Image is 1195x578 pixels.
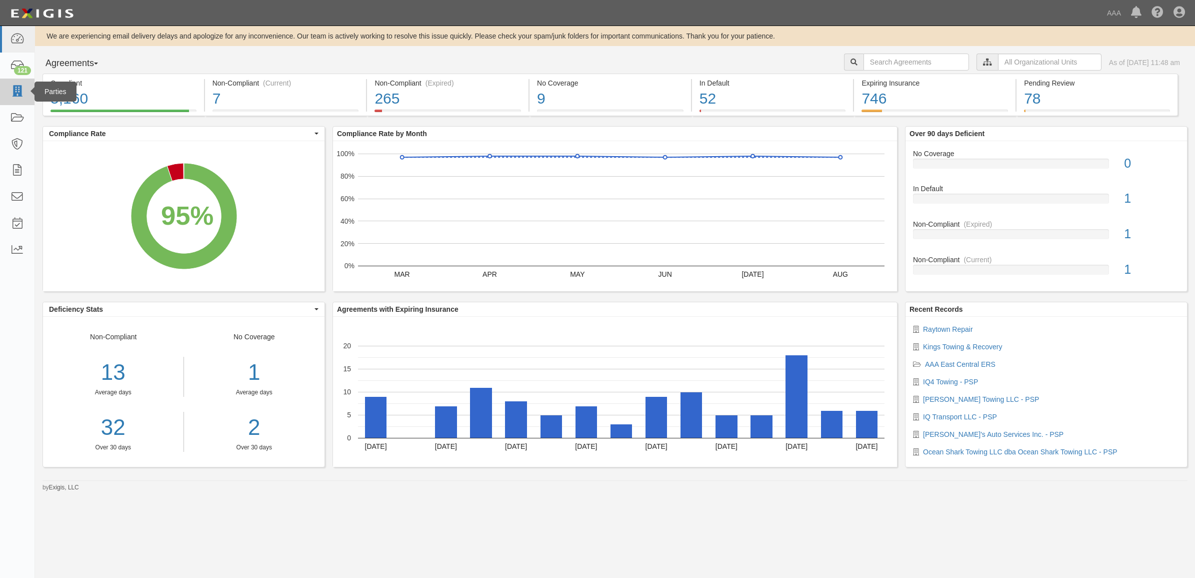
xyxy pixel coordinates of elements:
[343,388,351,396] text: 10
[1024,78,1170,88] div: Pending Review
[347,434,351,442] text: 0
[833,270,848,278] text: AUG
[336,150,354,158] text: 100%
[658,270,672,278] text: JUN
[963,255,991,265] div: (Current)
[212,78,359,88] div: Non-Compliant (Current)
[923,378,978,386] a: IQ4 Towing - PSP
[343,342,351,350] text: 20
[863,54,969,71] input: Search Agreements
[435,442,457,450] text: [DATE]
[343,365,351,373] text: 15
[1016,110,1178,118] a: Pending Review78
[49,304,312,314] span: Deficiency Stats
[43,127,324,141] button: Compliance Rate
[43,302,324,316] button: Deficiency Stats
[263,78,291,88] div: (Current)
[923,395,1039,403] a: [PERSON_NAME] Towing LLC - PSP
[43,357,183,388] div: 13
[161,197,213,234] div: 95%
[692,110,853,118] a: In Default52
[340,239,354,247] text: 20%
[741,270,763,278] text: [DATE]
[50,88,196,110] div: 5,160
[855,442,877,450] text: [DATE]
[35,31,1195,41] div: We are experiencing email delivery delays and apologize for any inconvenience. Our team is active...
[905,219,1187,229] div: Non-Compliant
[715,442,737,450] text: [DATE]
[49,484,79,491] a: Exigis, LLC
[699,78,846,88] div: In Default
[923,430,1063,438] a: [PERSON_NAME]'s Auto Services Inc. - PSP
[205,110,366,118] a: Non-Compliant(Current)7
[340,217,354,225] text: 40%
[42,483,79,492] small: by
[905,149,1187,159] div: No Coverage
[575,442,597,450] text: [DATE]
[14,66,31,75] div: 121
[184,332,325,452] div: No Coverage
[785,442,807,450] text: [DATE]
[963,219,992,229] div: (Expired)
[505,442,527,450] text: [DATE]
[212,88,359,110] div: 7
[1109,58,1180,68] div: As of [DATE] 11:48 am
[529,110,691,118] a: No Coverage9
[340,195,354,203] text: 60%
[337,305,458,313] b: Agreements with Expiring Insurance
[191,412,317,443] a: 2
[1116,261,1187,279] div: 1
[537,88,683,110] div: 9
[344,262,354,270] text: 0%
[333,317,897,467] svg: A chart.
[913,184,1179,219] a: In Default1
[905,255,1187,265] div: Non-Compliant
[365,442,387,450] text: [DATE]
[923,413,997,421] a: IQ Transport LLC - PSP
[43,412,183,443] a: 32
[925,360,995,368] a: AAA East Central ERS
[43,443,183,452] div: Over 30 days
[861,88,1008,110] div: 746
[923,343,1002,351] a: Kings Towing & Recovery
[43,332,184,452] div: Non-Compliant
[1116,225,1187,243] div: 1
[347,411,351,419] text: 5
[7,5,76,23] img: logo-5460c22ac91f19d4615b14bd174203de0afe785f0fc80cf4dbbc73dc1793850b.png
[913,219,1179,255] a: Non-Compliant(Expired)1
[645,442,667,450] text: [DATE]
[1024,88,1170,110] div: 78
[923,448,1117,456] a: Ocean Shark Towing LLC dba Ocean Shark Towing LLC - PSP
[191,357,317,388] div: 1
[1151,7,1163,19] i: Help Center - Complianz
[909,130,984,138] b: Over 90 days Deficient
[333,141,897,291] svg: A chart.
[425,78,454,88] div: (Expired)
[191,443,317,452] div: Over 30 days
[482,270,497,278] text: APR
[570,270,585,278] text: MAY
[43,141,324,291] svg: A chart.
[43,388,183,397] div: Average days
[34,82,76,102] div: Parties
[913,149,1179,184] a: No Coverage0
[367,110,528,118] a: Non-Compliant(Expired)265
[1116,155,1187,173] div: 0
[50,78,196,88] div: Compliant
[923,325,973,333] a: Raytown Repair
[42,54,117,74] button: Agreements
[854,110,1015,118] a: Expiring Insurance746
[49,129,312,139] span: Compliance Rate
[374,78,521,88] div: Non-Compliant (Expired)
[1102,3,1126,23] a: AAA
[909,305,963,313] b: Recent Records
[905,184,1187,194] div: In Default
[340,172,354,180] text: 80%
[394,270,410,278] text: MAR
[1116,190,1187,208] div: 1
